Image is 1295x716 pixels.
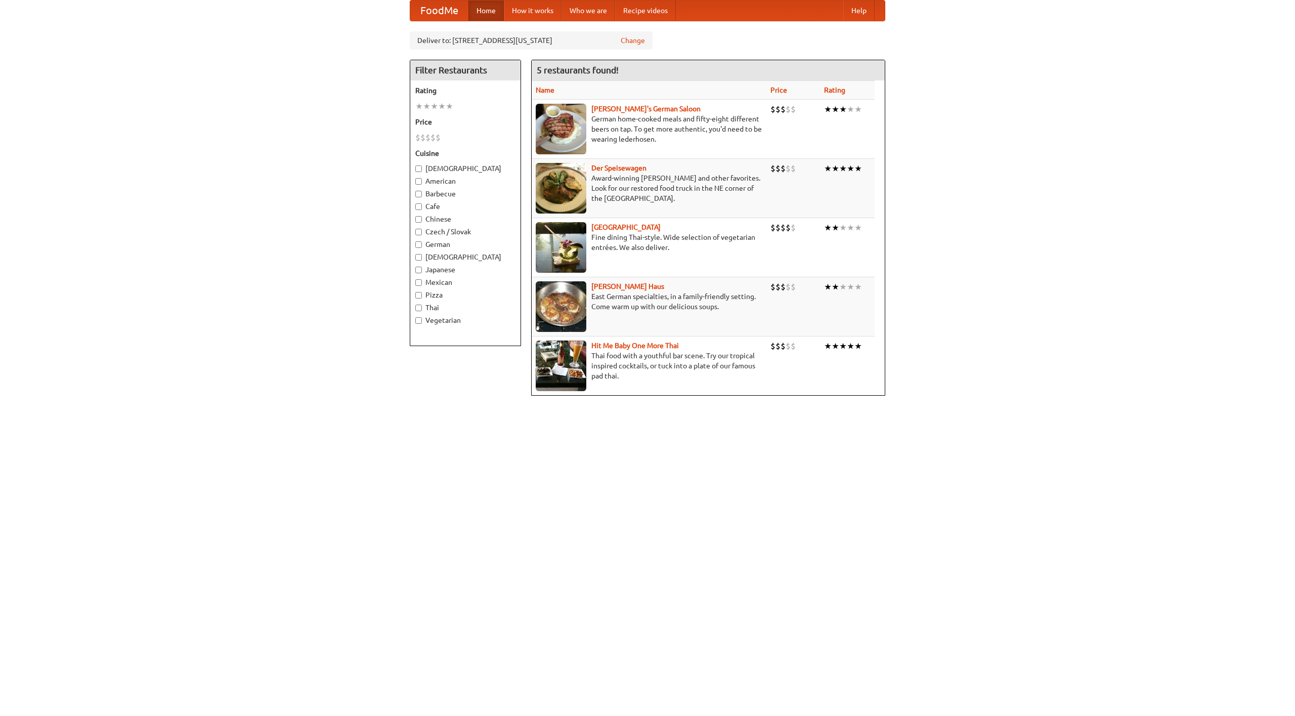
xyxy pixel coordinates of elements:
li: $ [775,222,781,233]
input: German [415,241,422,248]
li: ★ [446,101,453,112]
a: Home [468,1,504,21]
li: $ [770,281,775,292]
li: ★ [423,101,430,112]
input: Cafe [415,203,422,210]
li: $ [781,104,786,115]
li: ★ [438,101,446,112]
li: $ [786,281,791,292]
li: $ [786,163,791,174]
img: esthers.jpg [536,104,586,154]
a: Help [843,1,875,21]
li: $ [425,132,430,143]
li: $ [436,132,441,143]
img: satay.jpg [536,222,586,273]
label: German [415,239,515,249]
li: ★ [839,341,847,352]
li: $ [781,222,786,233]
input: [DEMOGRAPHIC_DATA] [415,254,422,261]
a: FoodMe [410,1,468,21]
li: ★ [839,222,847,233]
li: $ [791,341,796,352]
li: ★ [839,163,847,174]
li: $ [775,104,781,115]
input: Thai [415,305,422,311]
li: ★ [415,101,423,112]
label: Barbecue [415,189,515,199]
li: ★ [839,104,847,115]
li: ★ [854,222,862,233]
p: Fine dining Thai-style. Wide selection of vegetarian entrées. We also deliver. [536,232,762,252]
li: $ [781,281,786,292]
a: [PERSON_NAME]'s German Saloon [591,105,701,113]
li: ★ [824,281,832,292]
a: Who we are [562,1,615,21]
label: Mexican [415,277,515,287]
li: $ [786,222,791,233]
li: ★ [824,104,832,115]
li: $ [415,132,420,143]
li: ★ [832,281,839,292]
h5: Price [415,117,515,127]
a: Der Speisewagen [591,164,646,172]
a: Name [536,86,554,94]
a: Price [770,86,787,94]
input: American [415,178,422,185]
label: Cafe [415,201,515,212]
li: ★ [832,104,839,115]
li: ★ [824,222,832,233]
ng-pluralize: 5 restaurants found! [537,65,619,75]
p: German home-cooked meals and fifty-eight different beers on tap. To get more authentic, you'd nee... [536,114,762,144]
li: ★ [854,281,862,292]
li: $ [770,341,775,352]
input: Czech / Slovak [415,229,422,235]
li: ★ [847,341,854,352]
li: ★ [832,341,839,352]
li: ★ [854,341,862,352]
a: [PERSON_NAME] Haus [591,282,664,290]
label: [DEMOGRAPHIC_DATA] [415,163,515,174]
input: [DEMOGRAPHIC_DATA] [415,165,422,172]
li: $ [770,163,775,174]
li: $ [791,163,796,174]
a: [GEOGRAPHIC_DATA] [591,223,661,231]
input: Vegetarian [415,317,422,324]
li: ★ [430,101,438,112]
h5: Cuisine [415,148,515,158]
li: ★ [824,341,832,352]
p: Award-winning [PERSON_NAME] and other favorites. Look for our restored food truck in the NE corne... [536,173,762,203]
p: Thai food with a youthful bar scene. Try our tropical inspired cocktails, or tuck into a plate of... [536,351,762,381]
label: Thai [415,303,515,313]
li: $ [775,341,781,352]
li: $ [786,341,791,352]
li: $ [770,104,775,115]
img: kohlhaus.jpg [536,281,586,332]
h4: Filter Restaurants [410,60,521,80]
li: $ [775,163,781,174]
a: Recipe videos [615,1,676,21]
li: ★ [824,163,832,174]
input: Barbecue [415,191,422,197]
label: [DEMOGRAPHIC_DATA] [415,252,515,262]
label: Pizza [415,290,515,300]
a: Rating [824,86,845,94]
a: How it works [504,1,562,21]
img: speisewagen.jpg [536,163,586,214]
label: Japanese [415,265,515,275]
li: $ [775,281,781,292]
li: $ [420,132,425,143]
li: ★ [847,104,854,115]
label: Vegetarian [415,315,515,325]
li: $ [791,281,796,292]
input: Chinese [415,216,422,223]
li: $ [430,132,436,143]
li: ★ [854,104,862,115]
input: Mexican [415,279,422,286]
label: Chinese [415,214,515,224]
li: ★ [839,281,847,292]
label: Czech / Slovak [415,227,515,237]
li: ★ [832,222,839,233]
